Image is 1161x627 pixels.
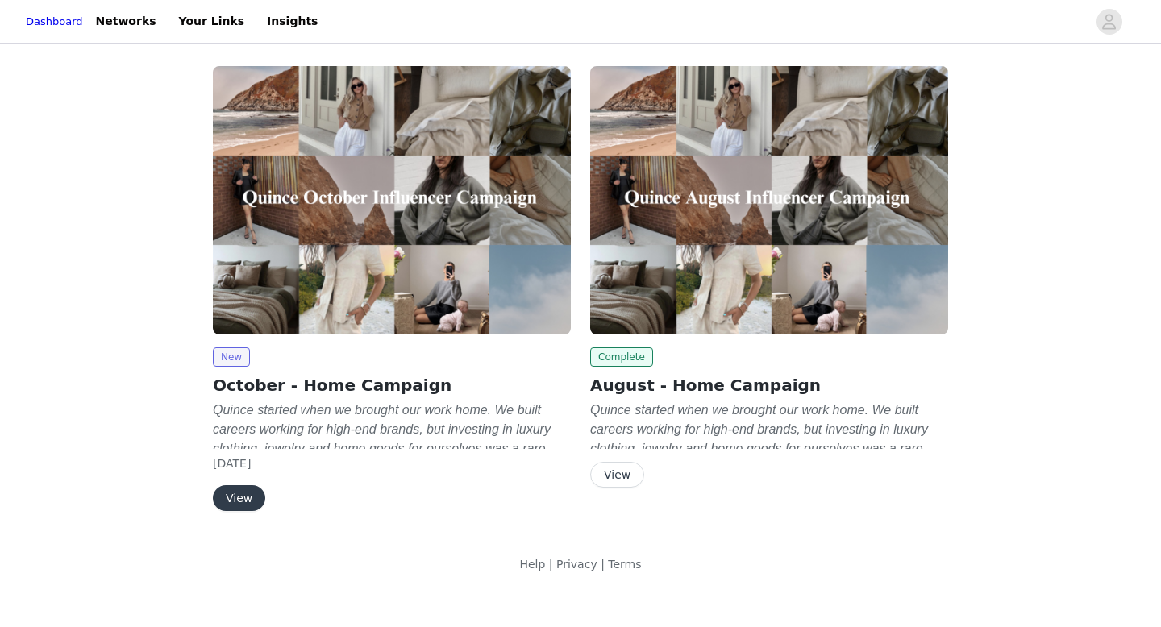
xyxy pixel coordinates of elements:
a: Dashboard [26,14,83,30]
span: [DATE] [213,457,251,470]
em: Quince started when we brought our work home. We built careers working for high-end brands, but i... [213,403,556,513]
img: Quince [213,66,571,334]
span: Complete [590,347,653,367]
a: Help [519,558,545,571]
a: Privacy [556,558,597,571]
img: Quince [590,66,948,334]
a: Networks [86,3,166,39]
h2: August - Home Campaign [590,373,948,397]
a: View [590,469,644,481]
a: Insights [257,3,327,39]
h2: October - Home Campaign [213,373,571,397]
div: avatar [1101,9,1117,35]
a: Terms [608,558,641,571]
span: | [601,558,605,571]
a: View [213,492,265,505]
a: Your Links [169,3,255,39]
span: New [213,347,250,367]
button: View [213,485,265,511]
em: Quince started when we brought our work home. We built careers working for high-end brands, but i... [590,403,934,513]
span: | [549,558,553,571]
button: View [590,462,644,488]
